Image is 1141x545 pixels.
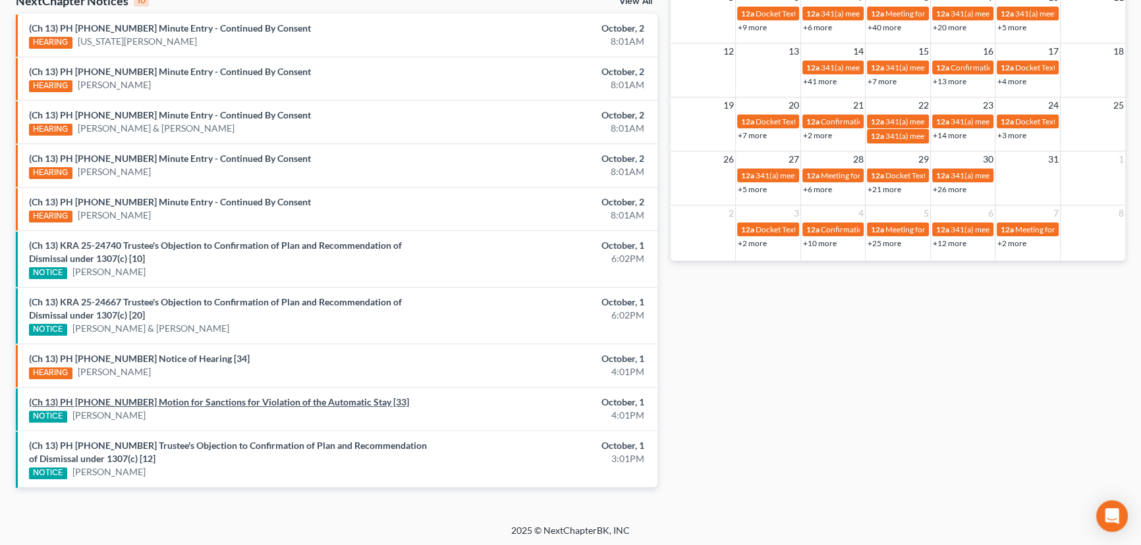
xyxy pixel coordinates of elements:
span: 12a [741,117,754,126]
a: +5 more [738,184,767,194]
span: 341(a) meeting for [PERSON_NAME] [885,131,1013,141]
span: 8 [1117,205,1125,221]
span: 12a [936,170,949,180]
div: 8:01AM [448,35,644,48]
span: 12a [1001,9,1014,18]
span: 12a [806,117,820,126]
span: 6 [987,205,995,221]
div: October, 1 [448,239,644,252]
span: Meeting for Brooklyn [PERSON_NAME] & [PERSON_NAME] [885,224,1092,234]
span: 341(a) meeting for [PERSON_NAME] & [PERSON_NAME] [885,63,1082,72]
span: 3 [793,205,800,221]
span: 12a [806,9,820,18]
span: 12a [1001,224,1014,234]
a: +20 more [933,22,966,32]
span: 12a [806,170,820,180]
span: 15 [917,43,930,59]
a: (Ch 13) PH [PHONE_NUMBER] Minute Entry - Continued By Consent [29,22,311,34]
a: [PERSON_NAME] [78,165,151,178]
a: [PERSON_NAME] [72,265,146,278]
span: 12a [936,63,949,72]
span: Docket Text: for [PERSON_NAME] & [PERSON_NAME] [885,170,1073,180]
span: 12a [871,131,884,141]
div: 4:01PM [448,365,644,378]
div: HEARING [29,167,72,179]
span: 18 [1112,43,1125,59]
div: HEARING [29,80,72,92]
a: +9 more [738,22,767,32]
span: 21 [852,97,865,113]
a: +6 more [803,22,832,32]
a: +40 more [868,22,901,32]
span: 341(a) meeting for [PERSON_NAME] [885,117,1013,126]
span: 12a [741,9,754,18]
div: 6:02PM [448,309,644,322]
div: 8:01AM [448,122,644,135]
span: 23 [982,97,995,113]
span: Meeting for [PERSON_NAME] [1015,224,1119,234]
span: 5 [922,205,930,221]
div: 3:01PM [448,452,644,465]
span: 12a [936,9,949,18]
a: +2 more [738,238,767,248]
span: 12a [806,224,820,234]
span: Docket Text: for [PERSON_NAME] [756,117,874,126]
span: 17 [1047,43,1060,59]
span: 12a [1001,117,1014,126]
a: (Ch 13) PH [PHONE_NUMBER] Minute Entry - Continued By Consent [29,109,311,120]
div: October, 2 [448,109,644,122]
span: Docket Text: for [PERSON_NAME] & [PERSON_NAME] [756,9,943,18]
div: HEARING [29,37,72,49]
span: 13 [787,43,800,59]
span: Docket Text: for [PERSON_NAME] [1015,63,1133,72]
span: 7 [1052,205,1060,221]
a: [PERSON_NAME] [78,209,151,222]
div: October, 2 [448,195,644,209]
span: Docket Text: for [PERSON_NAME] [1015,117,1133,126]
a: +12 more [933,238,966,248]
div: 4:01PM [448,409,644,422]
div: HEARING [29,367,72,379]
a: [PERSON_NAME] [72,409,146,422]
a: +14 more [933,130,966,140]
span: 12a [871,63,884,72]
span: 31 [1047,151,1060,167]
div: NOTICE [29,411,67,423]
span: 12a [806,63,820,72]
a: +4 more [997,76,1026,86]
span: 20 [787,97,800,113]
span: 16 [982,43,995,59]
span: 12a [871,224,884,234]
a: (Ch 13) PH [PHONE_NUMBER] Motion for Sanctions for Violation of the Automatic Stay [33] [29,396,409,407]
span: 30 [982,151,995,167]
span: 341(a) meeting for [PERSON_NAME] [951,224,1078,234]
a: +5 more [997,22,1026,32]
a: +21 more [868,184,901,194]
div: HEARING [29,124,72,136]
div: 8:01AM [448,209,644,222]
span: 12a [871,117,884,126]
span: Confirmation hearing for [PERSON_NAME] [821,117,970,126]
a: +25 more [868,238,901,248]
a: [US_STATE][PERSON_NAME] [78,35,197,48]
a: [PERSON_NAME] [78,78,151,91]
div: October, 1 [448,352,644,365]
span: 12a [741,224,754,234]
div: October, 2 [448,22,644,35]
div: 8:01AM [448,78,644,91]
span: 14 [852,43,865,59]
div: NOTICE [29,324,67,336]
div: October, 2 [448,152,644,165]
a: (Ch 13) PH [PHONE_NUMBER] Trustee's Objection to Confirmation of Plan and Recommendation of Dismi... [29,440,427,464]
span: 19 [722,97,735,113]
a: (Ch 13) KRA 25-24667 Trustee's Objection to Confirmation of Plan and Recommendation of Dismissal ... [29,296,402,321]
a: (Ch 13) PH [PHONE_NUMBER] Minute Entry - Continued By Consent [29,66,311,77]
div: October, 1 [448,296,644,309]
a: +13 more [933,76,966,86]
span: 12a [936,117,949,126]
div: NOTICE [29,467,67,479]
a: +7 more [868,76,897,86]
span: 1 [1117,151,1125,167]
span: 341(a) meeting for Spenser Love Sr. & [PERSON_NAME] Love [821,9,1029,18]
span: 341(a) meeting for [PERSON_NAME] [821,63,948,72]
